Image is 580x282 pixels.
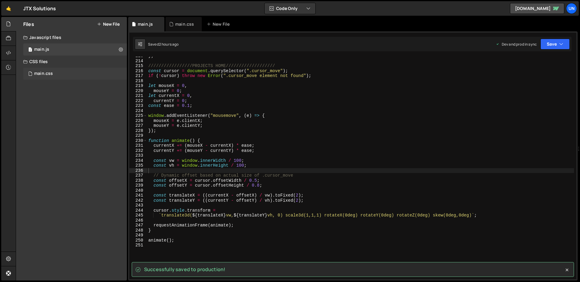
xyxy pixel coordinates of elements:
span: Successfully saved to production! [144,266,225,273]
div: 236 [129,168,147,173]
button: New File [97,22,120,27]
div: 230 [129,138,147,143]
div: 228 [129,128,147,133]
div: 239 [129,183,147,188]
div: 240 [129,188,147,193]
div: Saved [148,42,179,47]
div: CSS files [16,56,127,68]
div: 16032/42934.js [23,43,127,56]
div: 216 [129,69,147,74]
div: 227 [129,123,147,128]
div: 242 [129,198,147,203]
div: 232 [129,148,147,153]
div: New File [207,21,232,27]
div: 250 [129,238,147,243]
div: main.css [175,21,194,27]
div: 223 [129,103,147,108]
div: 2 hours ago [159,42,179,47]
div: 229 [129,133,147,138]
div: 238 [129,178,147,183]
div: 233 [129,153,147,158]
div: 245 [129,213,147,218]
a: Un [566,3,577,14]
div: main.js [138,21,153,27]
div: 224 [129,108,147,114]
div: 218 [129,79,147,84]
div: 244 [129,208,147,213]
div: 234 [129,158,147,163]
div: Javascript files [16,31,127,43]
button: Code Only [265,3,315,14]
div: 231 [129,143,147,148]
a: 🤙 [1,1,16,16]
div: 247 [129,223,147,228]
div: 251 [129,243,147,248]
div: 237 [129,173,147,178]
button: Save [540,39,570,50]
h2: Files [23,21,34,27]
div: 225 [129,113,147,118]
div: main.css [34,71,53,76]
div: 226 [129,118,147,123]
div: 248 [129,228,147,233]
div: 243 [129,203,147,208]
div: 222 [129,98,147,104]
div: 219 [129,83,147,88]
a: [DOMAIN_NAME] [510,3,564,14]
div: JTX Solutions [23,5,56,12]
div: 241 [129,193,147,198]
div: 217 [129,73,147,79]
div: 221 [129,93,147,98]
div: 249 [129,233,147,238]
div: 246 [129,218,147,223]
div: Dev and prod in sync [496,42,537,47]
div: 215 [129,63,147,69]
div: 214 [129,59,147,64]
div: main.js [34,47,49,52]
div: 235 [129,163,147,168]
div: 16032/42936.css [23,68,127,80]
div: 220 [129,88,147,94]
span: 1 [28,48,32,53]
